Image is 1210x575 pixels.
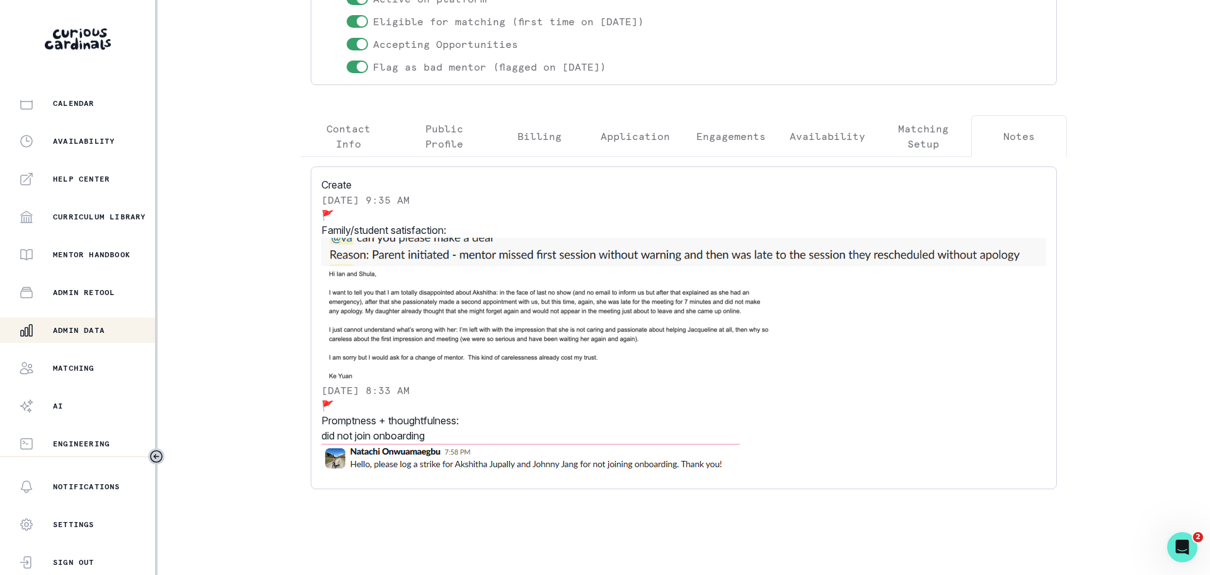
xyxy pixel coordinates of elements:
[53,98,95,108] p: Calendar
[321,413,1046,479] p: Promptness + thoughtfulness:
[321,383,1046,413] div: 🚩
[1167,532,1197,562] iframe: Intercom live chat
[53,482,120,492] p: Notifications
[53,557,95,567] p: Sign Out
[321,428,1046,443] p: did not join onboarding
[321,383,1046,398] p: [DATE] 8:33 AM
[53,363,95,373] p: Matching
[373,59,606,74] p: Flag as bad mentor (flagged on [DATE])
[53,174,110,184] p: Help Center
[790,129,865,144] p: Availability
[311,121,386,151] p: Contact Info
[53,287,115,298] p: Admin Retool
[53,212,146,222] p: Curriculum Library
[321,223,1046,383] p: Family/student satisfaction:
[321,177,352,192] button: Create
[696,129,766,144] p: Engagements
[373,14,644,29] p: Eligible for matching (first time on [DATE])
[148,448,164,465] button: Toggle sidebar
[53,439,110,449] p: Engineering
[53,136,115,146] p: Availability
[53,520,95,530] p: Settings
[373,37,518,52] p: Accepting Opportunities
[407,121,481,151] p: Public Profile
[321,192,1046,207] p: [DATE] 9:35 AM
[45,28,111,50] img: Curious Cardinals Logo
[53,325,105,335] p: Admin Data
[53,250,130,260] p: Mentor Handbook
[1193,532,1203,542] span: 2
[53,401,63,411] p: AI
[517,129,562,144] p: Billing
[321,192,1046,223] div: 🚩
[1003,129,1035,144] p: Notes
[601,129,670,144] p: Application
[887,121,961,151] p: Matching Setup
